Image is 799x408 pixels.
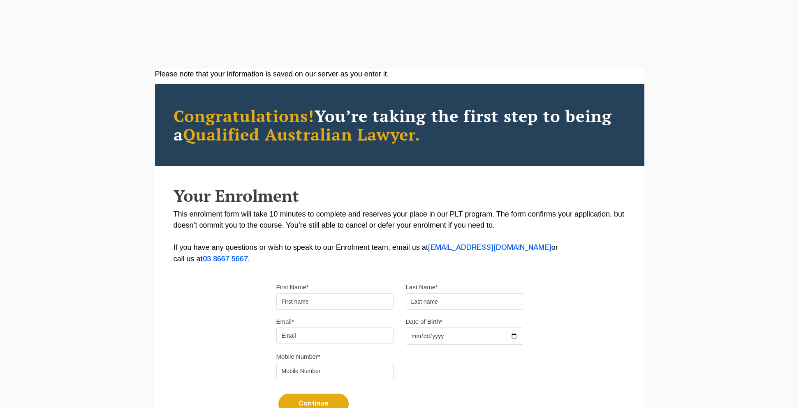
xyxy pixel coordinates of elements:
label: Email* [276,318,294,326]
label: Date of Birth* [406,318,442,326]
a: 03 8667 5667 [203,256,248,263]
h2: Your Enrolment [174,187,626,205]
h2: You’re taking the first step to being a [174,106,626,143]
label: First Name* [276,283,309,291]
input: Email [276,327,394,344]
p: This enrolment form will take 10 minutes to complete and reserves your place in our PLT program. ... [174,209,626,265]
input: Last name [406,293,523,310]
span: Congratulations! [174,105,315,127]
label: Last Name* [406,283,438,291]
label: Mobile Number* [276,353,321,361]
span: Qualified Australian Lawyer. [183,123,421,145]
input: First name [276,293,394,310]
a: [EMAIL_ADDRESS][DOMAIN_NAME] [428,244,551,251]
div: Please note that your information is saved on our server as you enter it. [155,69,644,80]
input: Mobile Number [276,363,394,379]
